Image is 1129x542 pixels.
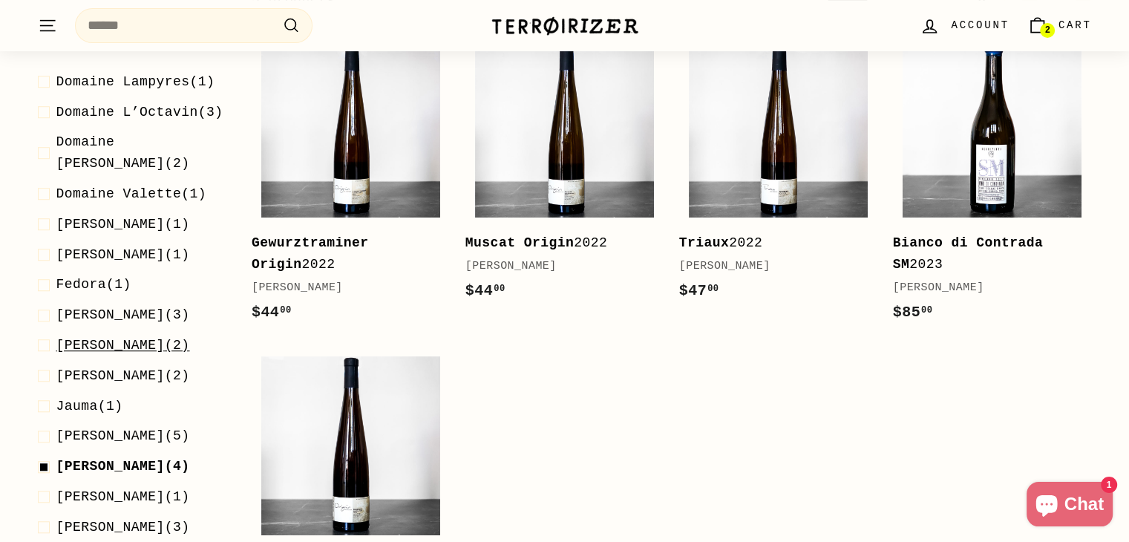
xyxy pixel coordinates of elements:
[56,425,190,447] span: (5)
[56,520,165,535] span: [PERSON_NAME]
[56,517,190,538] span: (3)
[56,428,165,443] span: [PERSON_NAME]
[707,284,719,294] sup: 00
[252,235,369,272] b: Gewurztraminer Origin
[679,258,863,275] div: [PERSON_NAME]
[56,134,165,171] span: Domaine [PERSON_NAME]
[893,232,1077,275] div: 2023
[951,17,1009,33] span: Account
[679,29,878,318] a: Triaux2022[PERSON_NAME]
[56,131,228,174] span: (2)
[465,235,574,250] b: Muscat Origin
[252,232,436,275] div: 2022
[252,304,292,321] span: $44
[280,305,291,316] sup: 00
[465,232,649,254] div: 2022
[1022,482,1117,530] inbox-online-store-chat: Shopify online store chat
[56,398,98,413] span: Jauma
[56,486,190,508] span: (1)
[56,214,190,235] span: (1)
[679,282,719,299] span: $47
[56,74,190,89] span: Domaine Lampyres
[56,304,190,326] span: (3)
[56,244,190,266] span: (1)
[56,186,182,201] span: Domaine Valette
[494,284,505,294] sup: 00
[56,217,165,232] span: [PERSON_NAME]
[893,29,1092,339] a: Bianco di Contrada SM2023[PERSON_NAME]
[56,71,215,93] span: (1)
[893,279,1077,297] div: [PERSON_NAME]
[56,274,131,296] span: (1)
[893,304,933,321] span: $85
[465,282,505,299] span: $44
[56,307,165,322] span: [PERSON_NAME]
[465,29,664,318] a: Muscat Origin2022[PERSON_NAME]
[56,365,190,387] span: (2)
[1044,25,1050,36] span: 2
[679,232,863,254] div: 2022
[252,279,436,297] div: [PERSON_NAME]
[1018,4,1101,48] a: Cart
[893,235,1044,272] b: Bianco di Contrada SM
[56,183,207,205] span: (1)
[56,105,198,120] span: Domaine L’Octavin
[56,489,165,504] span: [PERSON_NAME]
[1058,17,1092,33] span: Cart
[56,395,123,417] span: (1)
[56,459,165,474] span: [PERSON_NAME]
[56,335,190,356] span: (2)
[56,247,165,262] span: [PERSON_NAME]
[911,4,1018,48] a: Account
[252,29,451,339] a: Gewurztraminer Origin2022[PERSON_NAME]
[56,338,165,353] span: [PERSON_NAME]
[56,456,190,477] span: (4)
[679,235,730,250] b: Triaux
[56,102,223,123] span: (3)
[921,305,932,316] sup: 00
[465,258,649,275] div: [PERSON_NAME]
[56,277,107,292] span: Fedora
[56,368,165,383] span: [PERSON_NAME]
